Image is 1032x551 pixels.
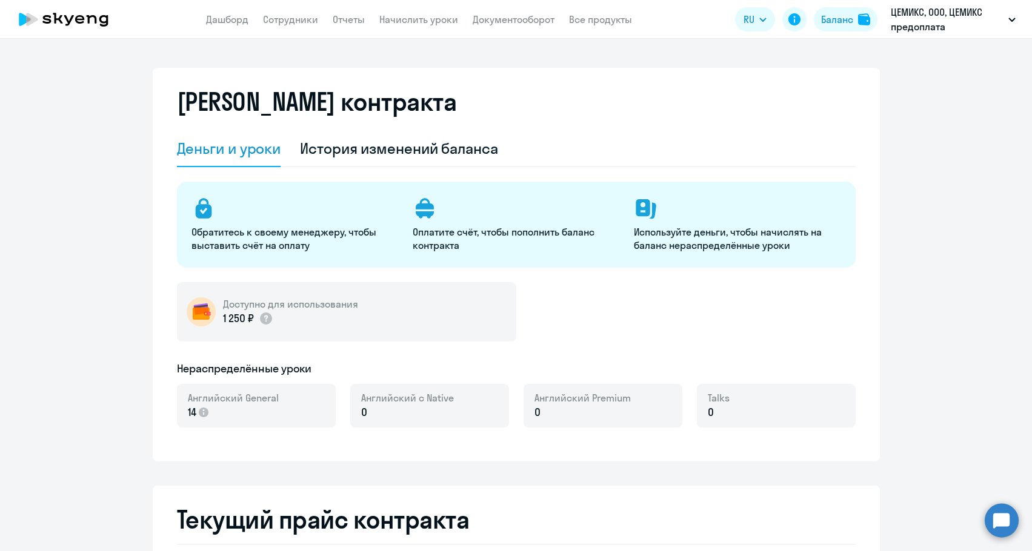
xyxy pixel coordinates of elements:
a: Сотрудники [263,13,318,25]
span: 0 [534,404,541,420]
div: История изменений баланса [300,139,498,158]
button: Балансbalance [814,7,877,31]
p: Обратитесь к своему менеджеру, чтобы выставить счёт на оплату [191,225,398,252]
span: Английский с Native [361,391,454,404]
a: Начислить уроки [379,13,458,25]
button: RU [735,7,775,31]
a: Дашборд [206,13,248,25]
a: Отчеты [333,13,365,25]
p: Оплатите счёт, чтобы пополнить баланс контракта [413,225,619,252]
div: Баланс [821,12,853,27]
span: 14 [188,404,197,420]
h2: Текущий прайс контракта [177,505,856,534]
img: balance [858,13,870,25]
span: Talks [708,391,730,404]
button: ЦЕМИКС, ООО, ЦЕМИКС предоплата [885,5,1022,34]
span: Английский General [188,391,279,404]
h2: [PERSON_NAME] контракта [177,87,457,116]
span: RU [744,12,754,27]
h5: Нераспределённые уроки [177,361,312,377]
div: Деньги и уроки [177,139,281,158]
p: ЦЕМИКС, ООО, ЦЕМИКС предоплата [891,5,1004,34]
img: wallet-circle.png [187,297,216,326]
h5: Доступно для использования [223,297,358,311]
span: 0 [708,404,714,420]
p: Используйте деньги, чтобы начислять на баланс нераспределённые уроки [634,225,841,252]
span: Английский Premium [534,391,631,404]
a: Документооборот [473,13,554,25]
p: 1 250 ₽ [223,311,274,326]
span: 0 [361,404,367,420]
a: Все продукты [569,13,632,25]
